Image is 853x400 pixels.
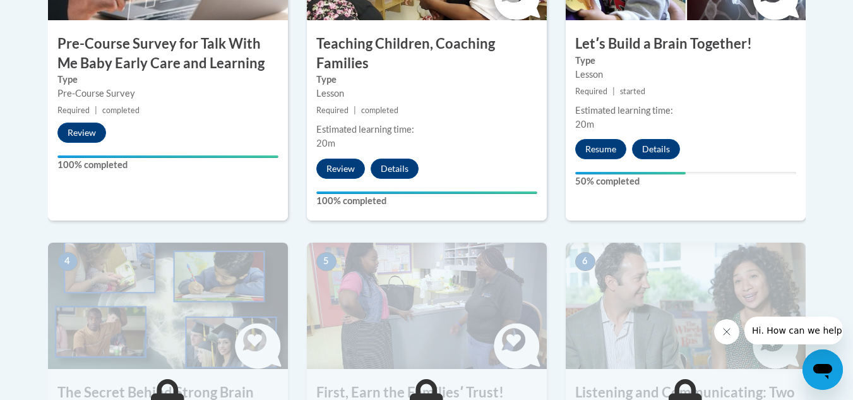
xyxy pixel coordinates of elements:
[802,349,843,390] iframe: Button to launch messaging window
[316,191,537,194] div: Your progress
[632,139,680,159] button: Details
[361,106,398,115] span: completed
[371,159,419,179] button: Details
[620,87,645,96] span: started
[316,87,537,100] div: Lesson
[8,9,102,19] span: Hi. How can we help?
[575,68,796,82] div: Lesson
[575,174,796,188] label: 50% completed
[57,155,278,158] div: Your progress
[316,106,349,115] span: Required
[57,106,90,115] span: Required
[612,87,615,96] span: |
[714,319,739,344] iframe: Close message
[744,317,843,344] iframe: Message from company
[575,139,626,159] button: Resume
[316,194,537,208] label: 100% completed
[354,106,356,115] span: |
[575,119,594,130] span: 20m
[95,106,97,115] span: |
[575,104,796,118] div: Estimated learning time:
[575,252,595,271] span: 6
[57,252,78,271] span: 4
[57,73,278,87] label: Type
[316,123,537,136] div: Estimated learning time:
[566,34,806,54] h3: Letʹs Build a Brain Together!
[57,158,278,172] label: 100% completed
[57,123,106,143] button: Review
[575,172,686,174] div: Your progress
[575,54,796,68] label: Type
[566,243,806,369] img: Course Image
[316,73,537,87] label: Type
[307,34,547,73] h3: Teaching Children, Coaching Families
[102,106,140,115] span: completed
[316,138,335,148] span: 20m
[307,243,547,369] img: Course Image
[48,243,288,369] img: Course Image
[48,34,288,73] h3: Pre-Course Survey for Talk With Me Baby Early Care and Learning
[575,87,607,96] span: Required
[316,252,337,271] span: 5
[57,87,278,100] div: Pre-Course Survey
[316,159,365,179] button: Review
